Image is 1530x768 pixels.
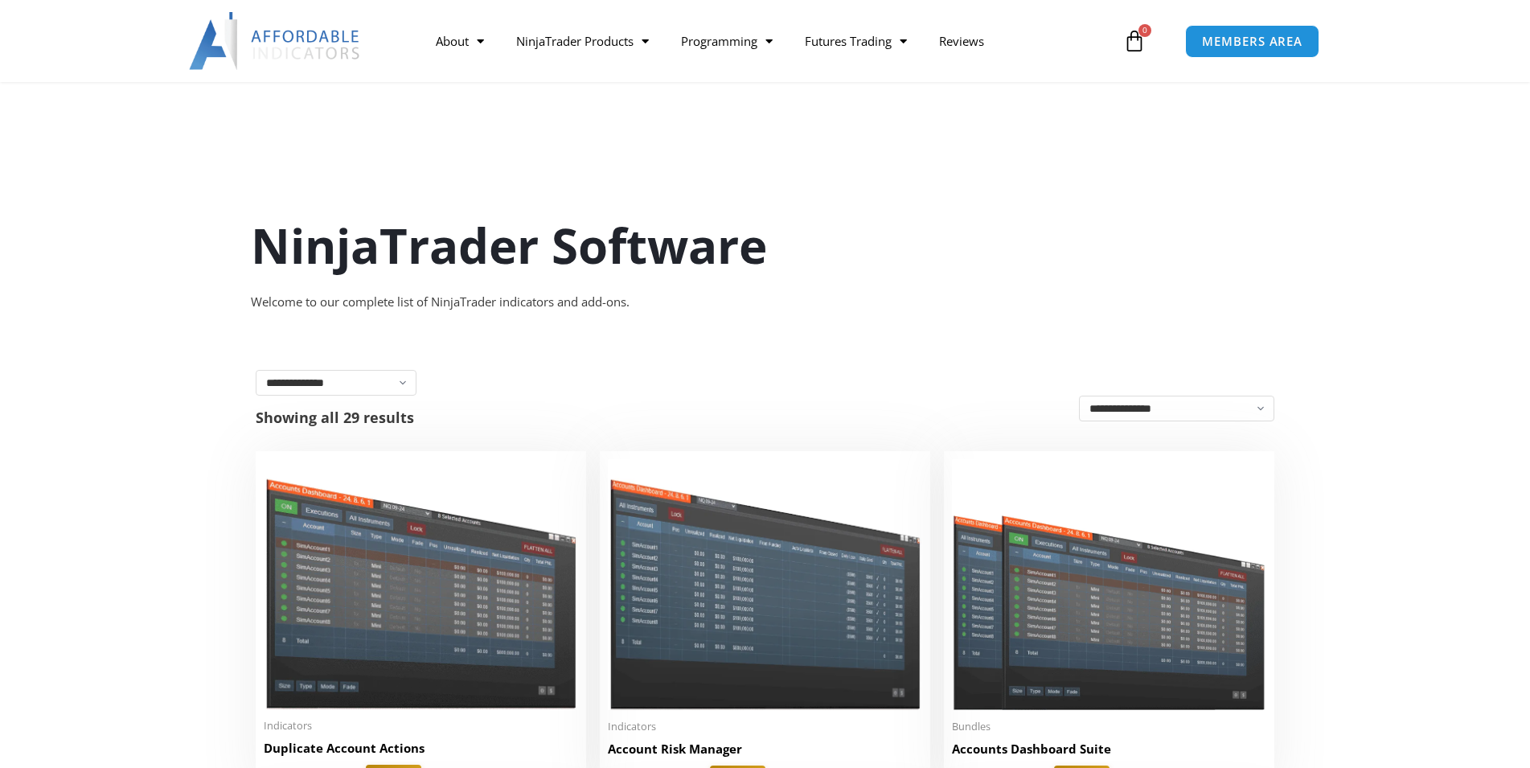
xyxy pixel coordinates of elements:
span: Indicators [264,719,578,733]
a: 0 [1099,18,1170,64]
div: Welcome to our complete list of NinjaTrader indicators and add-ons. [251,291,1280,314]
a: Accounts Dashboard Suite [952,741,1266,766]
span: MEMBERS AREA [1202,35,1302,47]
a: MEMBERS AREA [1185,25,1319,58]
span: 0 [1138,24,1151,37]
h2: Accounts Dashboard Suite [952,741,1266,758]
span: Bundles [952,720,1266,733]
img: LogoAI | Affordable Indicators – NinjaTrader [189,12,362,70]
a: Account Risk Manager [608,741,922,766]
img: Account Risk Manager [608,459,922,709]
h2: Account Risk Manager [608,741,922,758]
a: Reviews [923,23,1000,60]
select: Shop order [1079,396,1274,421]
p: Showing all 29 results [256,410,414,425]
a: About [420,23,500,60]
a: Duplicate Account Actions [264,740,578,765]
nav: Menu [420,23,1119,60]
a: Programming [665,23,789,60]
a: NinjaTrader Products [500,23,665,60]
img: Accounts Dashboard Suite [952,459,1266,710]
h1: NinjaTrader Software [251,212,1280,279]
h2: Duplicate Account Actions [264,740,578,757]
a: Futures Trading [789,23,923,60]
img: Duplicate Account Actions [264,459,578,709]
span: Indicators [608,720,922,733]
